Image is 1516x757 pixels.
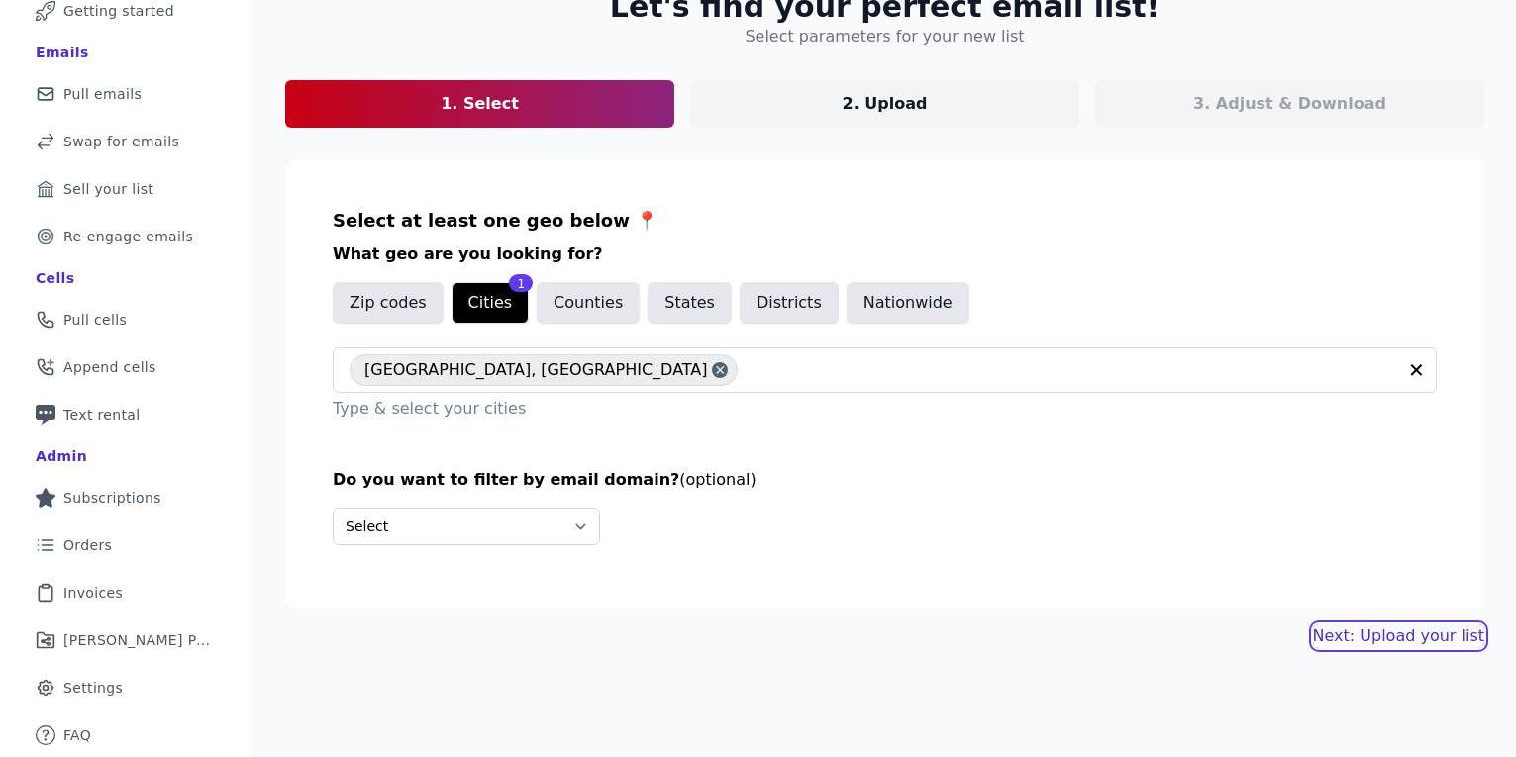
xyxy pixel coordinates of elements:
button: States [648,282,732,324]
button: Cities [452,282,530,324]
div: Admin [36,446,87,466]
span: Invoices [63,583,123,603]
button: Zip codes [333,282,444,324]
a: Orders [16,523,237,567]
p: 1. Select [441,92,519,116]
p: Type & select your cities [333,397,1437,421]
span: Append cells [63,357,156,377]
a: 1. Select [285,80,674,128]
a: Pull cells [16,298,237,341]
span: Swap for emails [63,132,179,151]
button: Districts [740,282,839,324]
span: Select at least one geo below 📍 [333,210,657,231]
a: Append cells [16,345,237,389]
p: 3. Adjust & Download [1193,92,1386,116]
span: Orders [63,535,112,555]
h4: Select parameters for your new list [745,25,1024,48]
span: Text rental [63,405,141,425]
span: Re-engage emails [63,227,193,246]
p: 2. Upload [843,92,928,116]
div: Emails [36,43,89,62]
span: [PERSON_NAME] Performance [63,630,213,650]
a: Next: Upload your list [1313,624,1484,648]
h3: What geo are you looking for? [333,242,1437,266]
span: Getting started [63,1,174,21]
a: Invoices [16,571,237,615]
span: Settings [63,678,123,698]
a: [PERSON_NAME] Performance [16,618,237,662]
span: Do you want to filter by email domain? [333,470,679,489]
button: Counties [537,282,640,324]
a: Settings [16,666,237,710]
a: FAQ [16,713,237,757]
span: FAQ [63,725,91,745]
span: Subscriptions [63,488,161,508]
a: Pull emails [16,72,237,116]
button: Nationwide [847,282,969,324]
div: Cells [36,268,74,288]
a: Swap for emails [16,120,237,163]
span: [GEOGRAPHIC_DATA], [GEOGRAPHIC_DATA] [364,354,708,386]
a: Sell your list [16,167,237,211]
a: Text rental [16,393,237,436]
span: Pull cells [63,310,127,330]
a: 2. Upload [690,80,1079,128]
a: Re-engage emails [16,215,237,258]
div: 1 [509,274,533,292]
span: (optional) [679,470,756,489]
span: Sell your list [63,179,153,199]
a: Subscriptions [16,476,237,520]
span: Pull emails [63,84,142,104]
